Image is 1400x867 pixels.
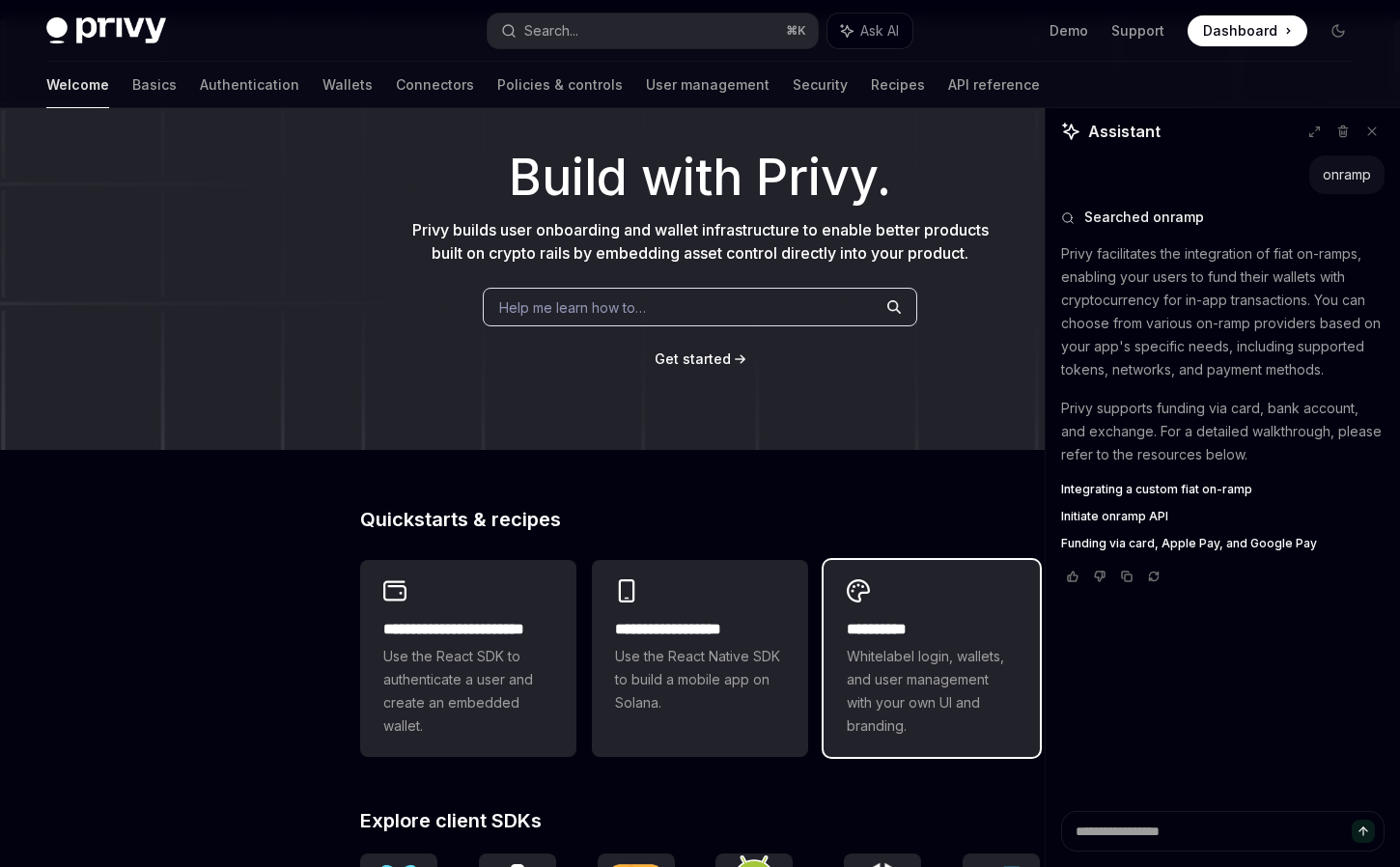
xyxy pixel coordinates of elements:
[46,62,109,108] a: Welcome
[847,645,1017,738] span: Whitelabel login, wallets, and user management with your own UI and branding.
[1061,397,1385,466] p: Privy supports funding via card, bank account, and exchange. For a detailed walkthrough, please r...
[488,14,819,48] button: Search...⌘K
[360,510,561,529] span: Quickstarts & recipes
[1084,208,1204,227] span: Searched onramp
[1050,21,1088,41] a: Demo
[592,560,808,757] a: **** **** **** ***Use the React Native SDK to build a mobile app on Solana.
[1061,536,1385,551] a: Funding via card, Apple Pay, and Google Pay
[200,62,299,108] a: Authentication
[1088,120,1161,143] span: Assistant
[396,62,474,108] a: Connectors
[793,62,848,108] a: Security
[860,21,899,41] span: Ask AI
[655,350,731,369] a: Get started
[1111,21,1164,41] a: Support
[132,62,177,108] a: Basics
[1061,536,1317,551] span: Funding via card, Apple Pay, and Google Pay
[1323,165,1371,184] div: onramp
[786,23,806,39] span: ⌘ K
[1188,15,1307,46] a: Dashboard
[322,62,373,108] a: Wallets
[827,14,912,48] button: Ask AI
[383,645,553,738] span: Use the React SDK to authenticate a user and create an embedded wallet.
[1061,242,1385,381] p: Privy facilitates the integration of fiat on-ramps, enabling your users to fund their wallets wit...
[497,62,623,108] a: Policies & controls
[646,62,770,108] a: User management
[1061,509,1385,524] a: Initiate onramp API
[871,62,925,108] a: Recipes
[655,350,731,367] span: Get started
[524,19,578,42] div: Search...
[360,811,542,830] span: Explore client SDKs
[1061,208,1385,227] button: Searched onramp
[499,297,646,318] span: Help me learn how to…
[1352,820,1375,843] button: Send message
[46,17,166,44] img: dark logo
[1203,21,1277,41] span: Dashboard
[1061,482,1252,497] span: Integrating a custom fiat on-ramp
[1061,482,1385,497] a: Integrating a custom fiat on-ramp
[412,220,989,263] span: Privy builds user onboarding and wallet infrastructure to enable better products built on crypto ...
[1061,509,1168,524] span: Initiate onramp API
[948,62,1040,108] a: API reference
[1323,15,1354,46] button: Toggle dark mode
[509,160,891,195] span: Build with Privy.
[824,560,1040,757] a: **** *****Whitelabel login, wallets, and user management with your own UI and branding.
[615,645,785,714] span: Use the React Native SDK to build a mobile app on Solana.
